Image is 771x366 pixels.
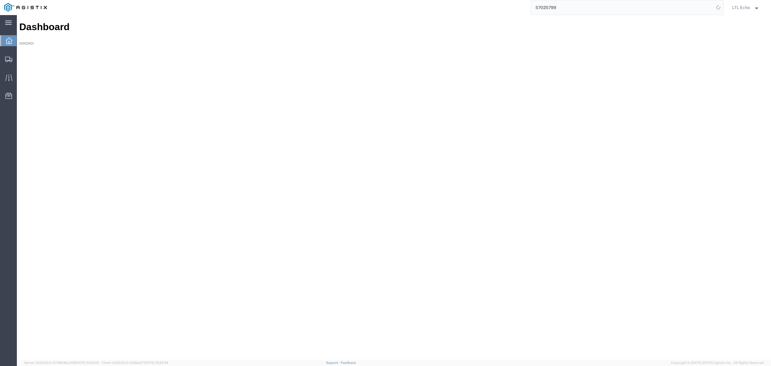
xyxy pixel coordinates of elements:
[531,0,714,15] input: Search for shipment number, reference number
[24,361,99,364] span: Server: 2025.20.0-970904bc0f3
[326,361,341,364] a: Support
[732,4,750,11] span: LTL Echo
[341,361,356,364] a: Feedback
[732,4,763,11] button: LTL Echo
[17,15,771,360] iframe: FS Legacy Container
[4,3,47,12] img: logo
[671,360,764,365] span: Copyright © [DATE]-[DATE] Agistix Inc., All Rights Reserved
[102,361,168,364] span: Client: 2025.20.0-035ba07
[75,361,99,364] span: [DATE] 10:43:43
[144,361,168,364] span: [DATE] 10:52:44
